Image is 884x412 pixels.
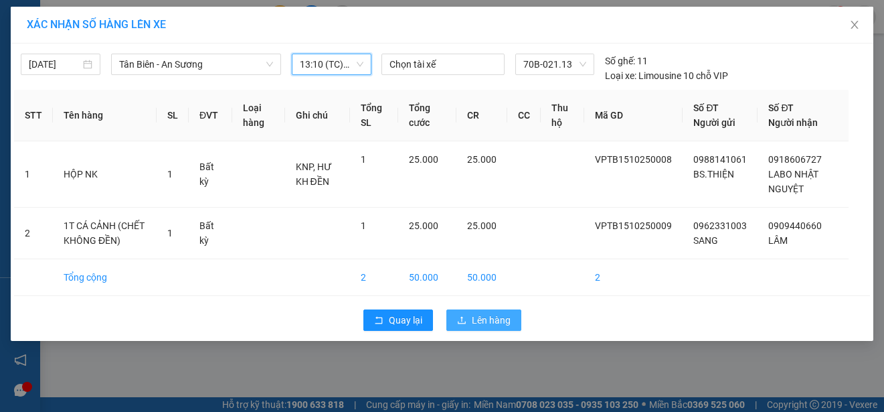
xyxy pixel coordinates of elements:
[167,169,173,180] span: 1
[836,7,873,44] button: Close
[67,85,141,95] span: VPTB1510250009
[53,259,157,296] td: Tổng cộng
[36,72,164,83] span: -----------------------------------------
[693,169,734,180] span: BS.THIỆN
[768,154,822,165] span: 0918606727
[584,90,683,141] th: Mã GD
[446,310,521,331] button: uploadLên hàng
[768,235,788,246] span: LÂM
[605,68,636,83] span: Loại xe:
[157,90,189,141] th: SL
[106,21,180,38] span: Bến xe [GEOGRAPHIC_DATA]
[389,313,422,328] span: Quay lại
[29,57,80,72] input: 15/10/2025
[189,208,232,259] td: Bất kỳ
[507,90,541,141] th: CC
[409,154,438,165] span: 25.000
[472,313,511,328] span: Lên hàng
[693,102,719,113] span: Số ĐT
[29,97,82,105] span: 12:42:08 [DATE]
[4,97,82,105] span: In ngày:
[5,8,64,67] img: logo
[693,117,735,128] span: Người gửi
[768,102,794,113] span: Số ĐT
[605,54,635,68] span: Số ghế:
[53,141,157,208] td: HỘP NK
[4,86,140,94] span: [PERSON_NAME]:
[363,310,433,331] button: rollbackQuay lại
[467,220,497,231] span: 25.000
[768,169,818,194] span: LABO NHẬT NGUYỆT
[768,220,822,231] span: 0909440660
[693,220,747,231] span: 0962331003
[456,90,507,141] th: CR
[266,60,274,68] span: down
[374,316,383,326] span: rollback
[119,54,273,74] span: Tân Biên - An Sương
[350,259,399,296] td: 2
[457,316,466,326] span: upload
[27,18,166,31] span: XÁC NHẬN SỐ HÀNG LÊN XE
[232,90,284,141] th: Loại hàng
[595,220,672,231] span: VPTB1510250009
[693,235,718,246] span: SANG
[14,208,53,259] td: 2
[541,90,585,141] th: Thu hộ
[300,54,363,74] span: 13:10 (TC) - 70B-021.13
[605,68,728,83] div: Limousine 10 chỗ VIP
[361,154,366,165] span: 1
[361,220,366,231] span: 1
[523,54,586,74] span: 70B-021.13
[106,60,164,68] span: Hotline: 19001152
[849,19,860,30] span: close
[106,40,184,57] span: 01 Võ Văn Truyện, KP.1, Phường 2
[584,259,683,296] td: 2
[467,154,497,165] span: 25.000
[14,141,53,208] td: 1
[53,208,157,259] td: 1T CÁ CẢNH (CHẾT KHÔNG ĐỀN)
[398,259,456,296] td: 50.000
[398,90,456,141] th: Tổng cước
[693,154,747,165] span: 0988141061
[595,154,672,165] span: VPTB1510250008
[296,161,332,187] span: KNP, HƯ KH ĐỀN
[409,220,438,231] span: 25.000
[768,117,818,128] span: Người nhận
[189,90,232,141] th: ĐVT
[167,228,173,238] span: 1
[106,7,183,19] strong: ĐỒNG PHƯỚC
[53,90,157,141] th: Tên hàng
[605,54,648,68] div: 11
[285,90,350,141] th: Ghi chú
[350,90,399,141] th: Tổng SL
[14,90,53,141] th: STT
[189,141,232,208] td: Bất kỳ
[456,259,507,296] td: 50.000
